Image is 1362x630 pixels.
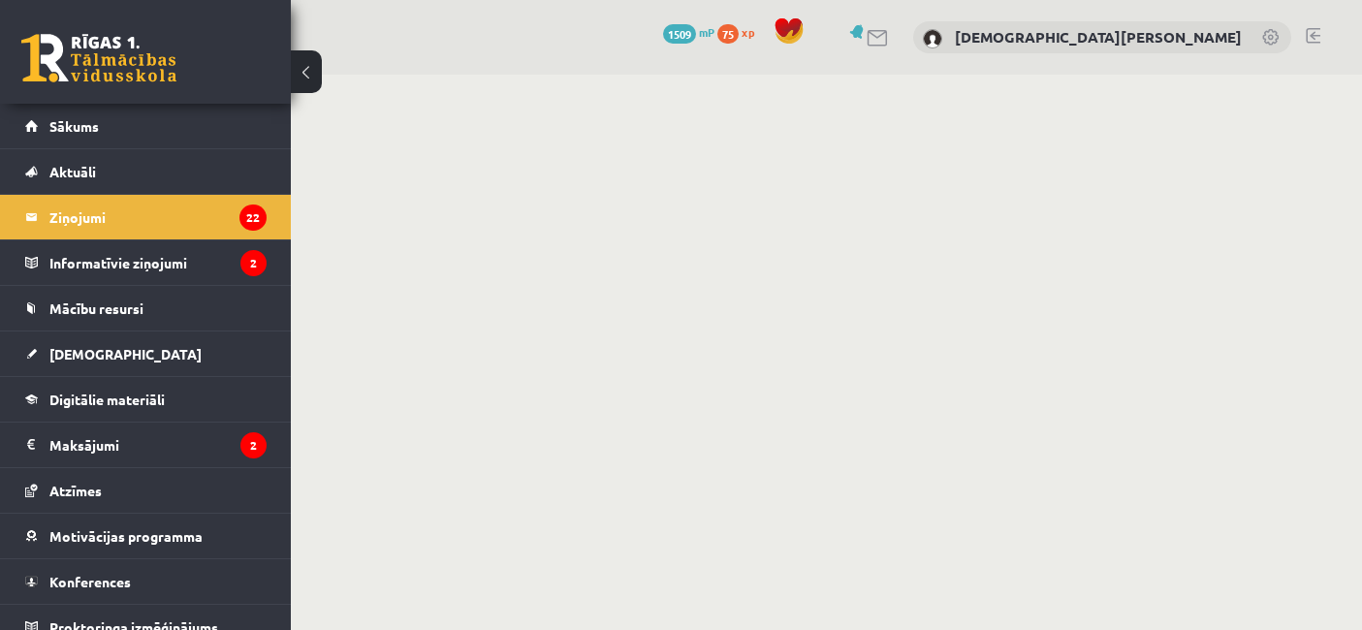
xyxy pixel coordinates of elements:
span: 1509 [663,24,696,44]
img: Kristiāna Ustiņenkova [923,29,942,48]
a: Motivācijas programma [25,514,267,558]
span: Motivācijas programma [49,527,203,545]
a: Mācību resursi [25,286,267,331]
span: Konferences [49,573,131,590]
a: Maksājumi2 [25,423,267,467]
a: Informatīvie ziņojumi2 [25,240,267,285]
legend: Ziņojumi [49,195,267,239]
a: 75 xp [717,24,764,40]
a: 1509 mP [663,24,714,40]
legend: Maksājumi [49,423,267,467]
a: Atzīmes [25,468,267,513]
a: Konferences [25,559,267,604]
span: xp [742,24,754,40]
a: [DEMOGRAPHIC_DATA][PERSON_NAME] [955,27,1242,47]
a: Rīgas 1. Tālmācības vidusskola [21,34,176,82]
i: 22 [239,205,267,231]
span: mP [699,24,714,40]
a: Ziņojumi22 [25,195,267,239]
a: Sākums [25,104,267,148]
span: Atzīmes [49,482,102,499]
a: Digitālie materiāli [25,377,267,422]
i: 2 [240,432,267,458]
span: Digitālie materiāli [49,391,165,408]
a: Aktuāli [25,149,267,194]
span: 75 [717,24,739,44]
span: [DEMOGRAPHIC_DATA] [49,345,202,362]
span: Sākums [49,117,99,135]
a: [DEMOGRAPHIC_DATA] [25,331,267,376]
legend: Informatīvie ziņojumi [49,240,267,285]
span: Mācību resursi [49,299,143,317]
i: 2 [240,250,267,276]
span: Aktuāli [49,163,96,180]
